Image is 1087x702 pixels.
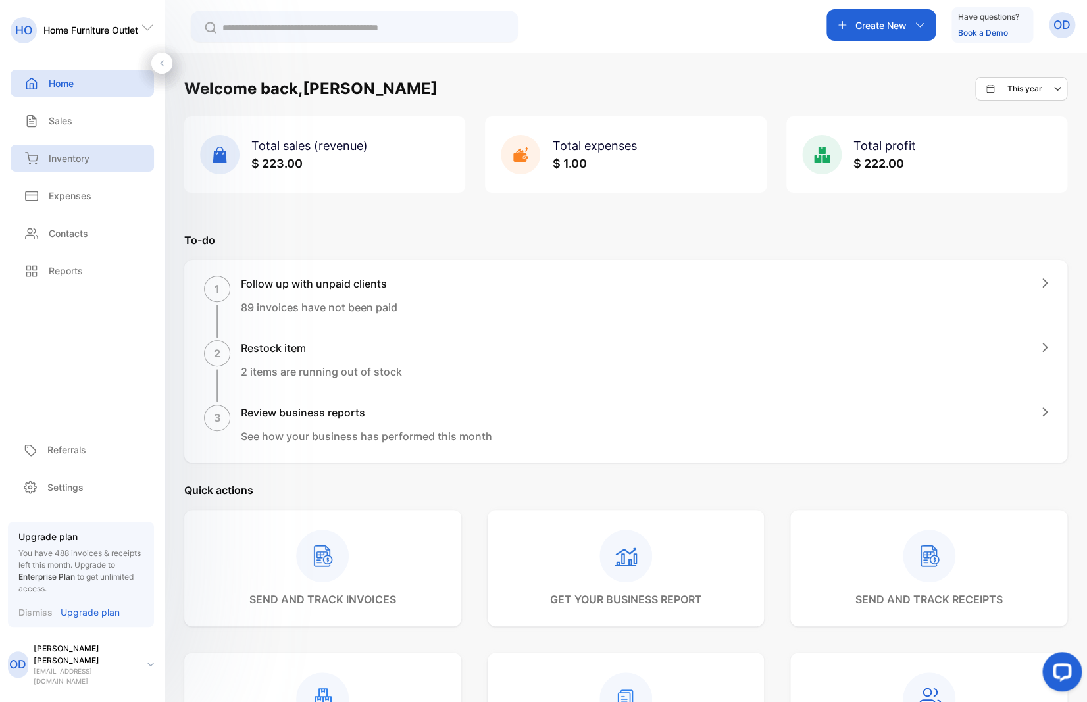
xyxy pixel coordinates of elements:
p: Upgrade plan [61,605,120,619]
p: [EMAIL_ADDRESS][DOMAIN_NAME] [34,666,137,686]
span: $ 1.00 [552,157,586,170]
p: Referrals [47,443,86,457]
p: Have questions? [958,11,1019,24]
p: To-do [184,232,1067,248]
a: Upgrade plan [53,605,120,619]
iframe: LiveChat chat widget [1032,647,1087,702]
p: Home [49,76,74,90]
h1: Restock item [241,340,402,356]
p: Home Furniture Outlet [43,23,138,37]
button: OD [1049,9,1075,41]
span: Total profit [853,139,916,153]
p: Reports [49,264,83,278]
p: HO [15,22,32,39]
p: Contacts [49,226,88,240]
a: Book a Demo [958,28,1008,38]
p: Sales [49,114,72,128]
p: Dismiss [18,605,53,619]
span: Enterprise Plan [18,572,75,582]
p: 1 [215,281,220,297]
h1: Welcome back, [PERSON_NAME] [184,77,438,101]
span: $ 223.00 [251,157,303,170]
p: Upgrade plan [18,530,143,543]
span: Total sales (revenue) [251,139,368,153]
button: This year [975,77,1067,101]
p: Expenses [49,189,91,203]
p: [PERSON_NAME] [PERSON_NAME] [34,643,137,666]
p: send and track receipts [855,591,1003,607]
p: get your business report [549,591,701,607]
button: Create New [826,9,936,41]
p: 2 [214,345,220,361]
p: Create New [855,18,907,32]
p: send and track invoices [249,591,395,607]
span: Upgrade to to get unlimited access. [18,560,134,593]
h1: Follow up with unpaid clients [241,276,397,291]
p: This year [1007,83,1042,95]
p: 89 invoices have not been paid [241,299,397,315]
p: OD [1053,16,1071,34]
p: You have 488 invoices & receipts left this month. [18,547,143,595]
span: Total expenses [552,139,636,153]
p: See how your business has performed this month [241,428,492,444]
p: 3 [214,410,221,426]
p: Inventory [49,151,89,165]
p: 2 items are running out of stock [241,364,402,380]
p: Quick actions [184,482,1067,498]
span: $ 222.00 [853,157,904,170]
p: OD [9,656,26,673]
h1: Review business reports [241,405,492,420]
p: Settings [47,480,84,494]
